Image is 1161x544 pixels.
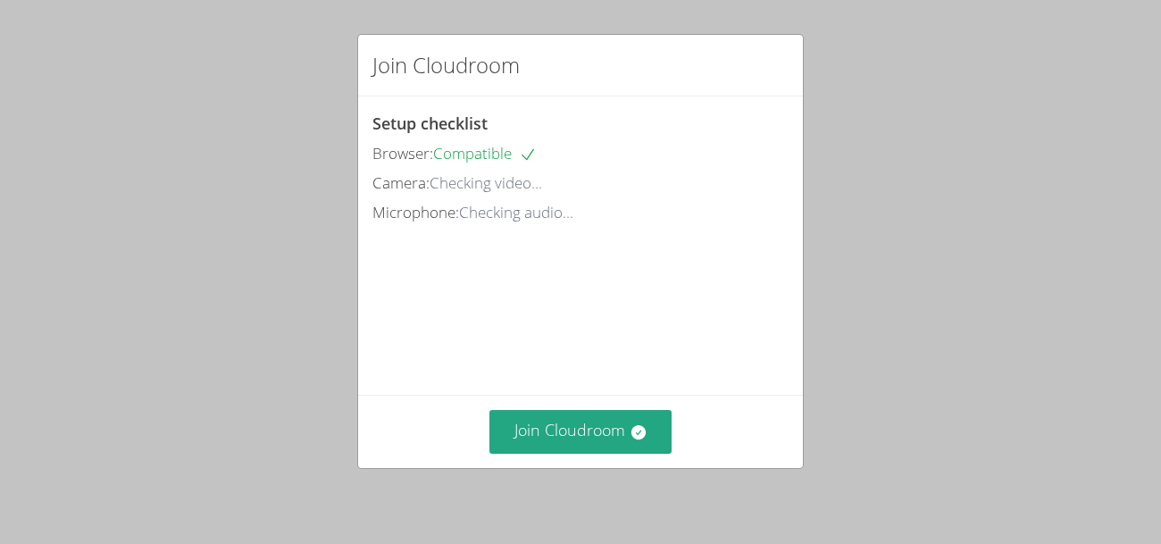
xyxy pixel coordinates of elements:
[372,172,430,193] span: Camera:
[489,410,672,454] button: Join Cloudroom
[372,143,433,163] span: Browser:
[459,202,573,222] span: Checking audio...
[372,113,488,134] span: Setup checklist
[372,202,459,222] span: Microphone:
[430,172,542,193] span: Checking video...
[433,143,537,163] span: Compatible
[372,49,520,81] h2: Join Cloudroom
